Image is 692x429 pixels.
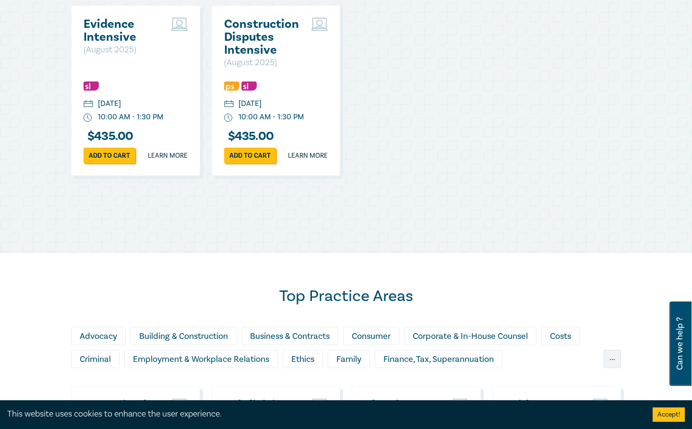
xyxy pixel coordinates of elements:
div: Family [328,350,370,368]
img: Professional Skills [224,81,239,91]
div: Finance, Tax, Superannuation [375,350,502,368]
h3: $ 435.00 [84,130,133,143]
img: Live Stream [452,399,468,412]
img: watch [84,114,92,122]
div: Building & Construction [131,327,237,345]
button: Accept cookies [653,407,685,422]
a: Learn more [288,151,328,161]
div: Advocacy [71,327,126,345]
div: Intellectual Property [415,373,511,391]
div: Business & Contracts [241,327,338,345]
img: Live Stream [171,399,188,412]
h3: $ 435.00 [224,130,274,143]
div: ... [604,350,621,368]
span: Can we help ? [675,307,684,380]
div: Costs [541,327,580,345]
img: Live Stream [592,399,608,412]
a: Add to cart [84,148,135,163]
div: Consumer [343,327,399,345]
div: Insolvency & Restructuring [291,373,410,391]
div: Health & Aged Care [194,373,286,391]
div: Ethics [283,350,323,368]
div: This website uses cookies to enhance the user experience. [7,408,638,420]
a: Learn more [148,151,188,161]
a: Construction Disputes Intensive [224,18,307,57]
p: ( August 2025 ) [84,44,167,56]
h2: Top Practice Areas [71,287,621,306]
img: Live Stream [311,399,328,412]
a: Add to cart [224,148,276,163]
img: watch [224,114,233,122]
div: [DATE] [239,98,262,109]
a: Evidence Intensive [84,18,167,44]
img: Substantive Law [84,81,99,91]
div: Employment & Workplace Relations [124,350,278,368]
img: calendar [84,100,93,109]
div: [DATE] [98,98,121,109]
img: Live Stream [311,18,328,31]
img: Live Stream [171,18,188,31]
img: calendar [224,100,234,109]
div: 10:00 AM - 1:30 PM [239,112,304,123]
div: 10:00 AM - 1:30 PM [98,112,163,123]
div: Corporate & In-House Counsel [404,327,537,345]
img: Substantive Law [241,81,257,91]
div: Government, Privacy & FOI [71,373,190,391]
div: Criminal [71,350,119,368]
p: ( August 2025 ) [224,57,307,69]
a: Evidence Intensive [505,399,588,425]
